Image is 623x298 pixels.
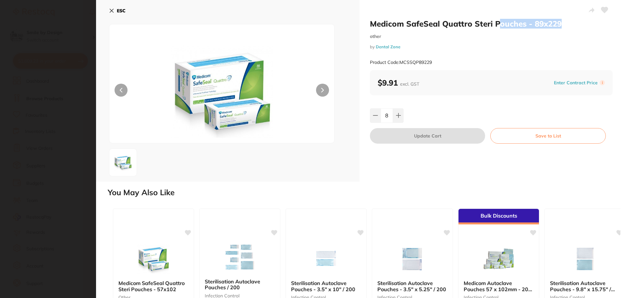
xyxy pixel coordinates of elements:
[490,128,606,144] button: Save to List
[600,80,605,85] label: i
[370,19,613,29] h2: Medicom SafeSeal Quattro Steri Pouches - 89x229
[377,280,447,292] b: Sterilisation Autoclave Pouches - 3.5" x 5.25" / 200
[391,243,434,275] img: Sterilisation Autoclave Pouches - 3.5" x 5.25" / 200
[117,8,126,14] b: ESC
[552,80,600,86] button: Enter Contract Price
[370,34,613,39] small: other
[458,209,539,224] div: Bulk Discounts
[305,243,347,275] img: Sterilisation Autoclave Pouches - 3.5" x 10" / 200
[108,188,620,197] h2: You May Also Like
[370,128,485,144] button: Update Cart
[111,151,135,174] img: eDUwMC0xLmpwZw
[132,243,175,275] img: Medicom SafeSeal Quattro Steri Pouches - 57x102
[118,280,189,292] b: Medicom SafeSeal Quattro Steri Pouches - 57x102
[109,5,126,16] button: ESC
[154,41,289,143] img: eDUwMC0xLmpwZw
[550,280,620,292] b: Sterilisation Autoclave Pouches - 9.8" x 15.75" / 200
[564,243,606,275] img: Sterilisation Autoclave Pouches - 9.8" x 15.75" / 200
[464,280,534,292] b: Medicom Autoclave Pouches 57 x 102mm - 200 per box
[205,279,275,291] b: Sterilisation Autoclave Pouches / 200
[291,280,361,292] b: Sterilisation Autoclave Pouches - 3.5" x 10" / 200
[478,243,520,275] img: Medicom Autoclave Pouches 57 x 102mm - 200 per box
[400,81,419,87] span: excl. GST
[370,60,432,65] small: Product Code: MCSSQP89229
[378,78,419,88] b: $9.91
[219,241,261,273] img: Sterilisation Autoclave Pouches / 200
[370,44,613,49] small: by
[376,44,400,49] a: Dental Zone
